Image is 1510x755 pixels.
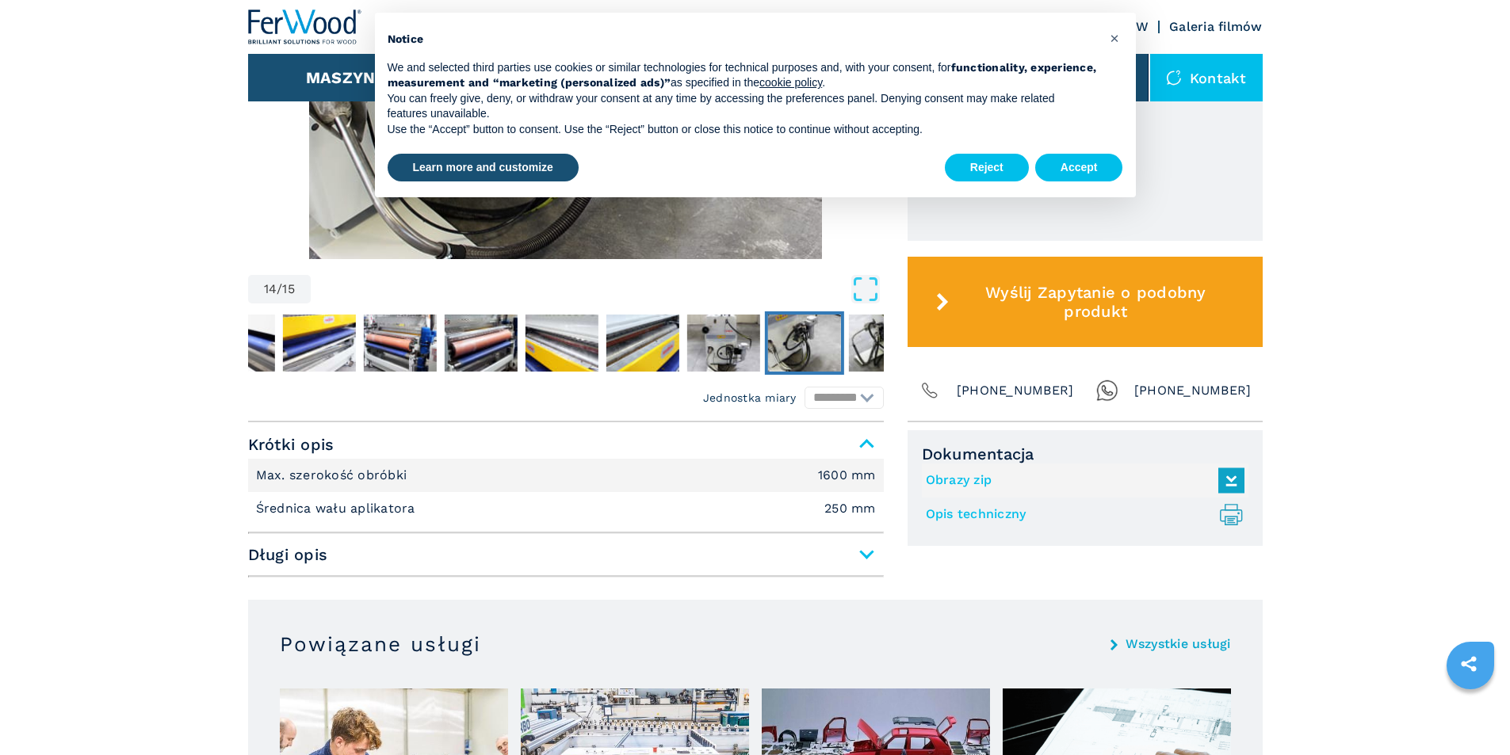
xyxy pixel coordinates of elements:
[683,311,763,375] button: Go to Slide 13
[388,61,1097,90] strong: functionality, experience, measurement and “marketing (personalized ads)”
[767,315,840,372] img: c888803c164654fdd9d930e39283bfee
[388,32,1098,48] h2: Notice
[279,311,358,375] button: Go to Slide 8
[957,379,1074,402] span: [PHONE_NUMBER]
[703,390,797,406] em: Jednostka miary
[388,91,1098,122] p: You can freely give, deny, or withdraw your consent at any time by accessing the preferences pane...
[363,315,436,372] img: c5dc7520ebce450f2bea60ce851839d7
[282,315,355,372] img: 139b5d3df31b9d8290b477d7876cca51
[441,311,520,375] button: Go to Slide 10
[845,311,924,375] button: Go to Slide 15
[306,68,386,87] button: Maszyny
[248,540,884,569] span: Długi opis
[764,311,843,375] button: Go to Slide 14
[922,444,1248,463] span: Dokumentacja
[926,501,1237,528] a: Opis techniczny
[818,469,876,482] em: 1600 mm
[1169,19,1263,34] a: Galeria filmów
[264,283,277,296] span: 14
[945,154,1029,182] button: Reject
[1166,70,1182,86] img: Kontakt
[1110,29,1119,48] span: ×
[388,60,1098,91] p: We and selected third parties use cookies or similar technologies for technical purposes and, wit...
[1035,154,1123,182] button: Accept
[759,76,822,89] a: cookie policy
[315,275,880,303] button: Open Fullscreen
[848,315,921,372] img: 5d8798bcbe44f99d91271d17e88f6b07
[1134,379,1252,402] span: [PHONE_NUMBER]
[388,122,1098,138] p: Use the “Accept” button to consent. Use the “Reject” button or close this notice to continue with...
[1103,25,1128,51] button: Close this notice
[955,283,1236,321] span: Wyślij Zapytanie o podobny produkt
[1443,684,1498,743] iframe: Chat
[198,311,277,375] button: Go to Slide 7
[256,467,411,484] p: Max. szerokość obróbki
[277,283,282,296] span: /
[686,315,759,372] img: bea2556f9762daa9e314b5597b62e855
[360,311,439,375] button: Go to Slide 9
[444,315,517,372] img: 51ea14fa126bdd4d5e5c85a1fef376b7
[525,315,598,372] img: dc22295dc850838f223c945f1ad5c2cd
[1096,379,1118,402] img: Whatsapp
[248,459,884,526] div: Krótki opis
[388,154,579,182] button: Learn more and customize
[908,257,1263,347] button: Wyślij Zapytanie o podobny produkt
[256,500,419,517] p: Średnica wału aplikatora
[602,311,682,375] button: Go to Slide 12
[606,315,679,372] img: ea05f2e3e59becd64b0bb2fd833369e2
[280,631,481,657] h3: Powiązane usługi
[1449,644,1489,684] a: sharethis
[248,10,362,44] img: Ferwood
[282,283,295,296] span: 15
[919,379,941,402] img: Phone
[824,502,876,515] em: 250 mm
[522,311,601,375] button: Go to Slide 11
[1126,638,1231,650] a: Wszystkie usługi
[1150,54,1263,101] div: Kontakt
[248,430,884,459] span: Krótki opis
[201,315,274,372] img: 7860df23b60cdbe44ce53343e17c7041
[926,467,1237,494] a: Obrazy zip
